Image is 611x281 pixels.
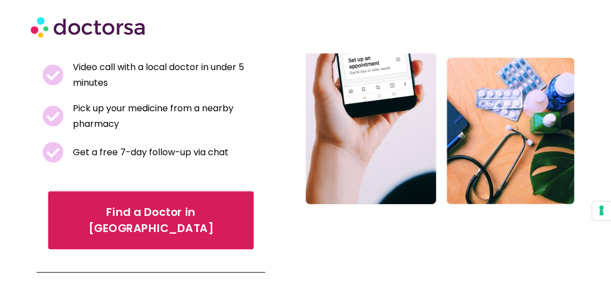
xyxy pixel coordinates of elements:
span: Pick up your medicine from a nearby pharmacy [70,101,260,132]
span: Get a free 7-day follow-up via chat [70,145,228,160]
span: Video call with a local doctor in under 5 minutes [70,60,260,91]
button: Your consent preferences for tracking technologies [592,201,611,220]
span: Find a Doctor in [GEOGRAPHIC_DATA] [63,204,238,236]
a: Find a Doctor in [GEOGRAPHIC_DATA] [48,191,254,249]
